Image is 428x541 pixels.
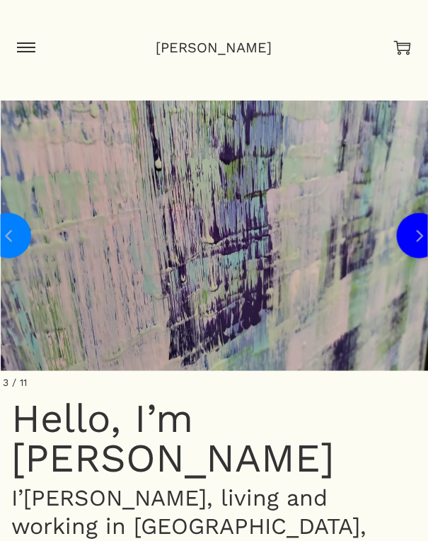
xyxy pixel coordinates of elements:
div: 3 / 11 [3,377,425,388]
h2: Hello, I’m [PERSON_NAME] [11,399,417,479]
a: [PERSON_NAME] [156,39,272,56]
